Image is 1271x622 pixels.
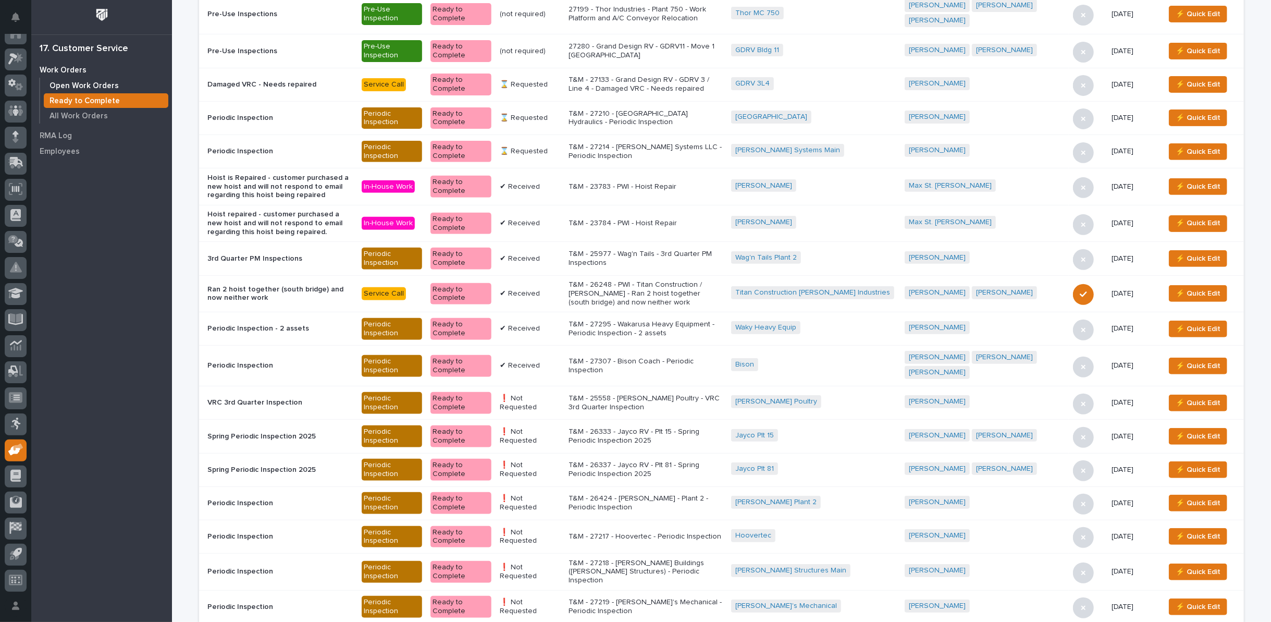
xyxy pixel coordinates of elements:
[207,147,353,156] p: Periodic Inspection
[569,250,723,267] p: T&M - 25977 - Wag'n Tails - 3rd Quarter PM Inspections
[207,285,353,303] p: Ran 2 hoist together (south bridge) and now neither work
[500,182,560,191] p: ✔ Received
[40,78,172,93] a: Open Work Orders
[1112,567,1156,576] p: [DATE]
[735,181,792,190] a: [PERSON_NAME]
[1112,432,1156,441] p: [DATE]
[569,532,723,541] p: T&M - 27217 - Hoovertec - Periodic Inspection
[1176,45,1220,57] span: ⚡ Quick Edit
[40,131,72,141] p: RMA Log
[1112,466,1156,474] p: [DATE]
[207,532,353,541] p: Periodic Inspection
[735,602,837,611] a: [PERSON_NAME]'s Mechanical
[909,465,966,473] a: [PERSON_NAME]
[1176,8,1220,20] span: ⚡ Quick Edit
[569,42,723,60] p: 27280 - Grand Design RV - GDRV11 - Move 1 [GEOGRAPHIC_DATA]
[362,248,422,270] div: Periodic Inspection
[362,141,422,163] div: Periodic Inspection
[362,526,422,548] div: Periodic Inspection
[1176,464,1220,476] span: ⚡ Quick Edit
[362,78,406,91] div: Service Call
[569,559,723,585] p: T&M - 27218 - [PERSON_NAME] Buildings ([PERSON_NAME] Structures) - Periodic Inspection
[1112,361,1156,370] p: [DATE]
[735,531,771,540] a: Hoovertec
[1176,566,1220,578] span: ⚡ Quick Edit
[199,101,1244,135] tr: Periodic InspectionPeriodic InspectionReady to Complete⌛ RequestedT&M - 27210 - [GEOGRAPHIC_DATA]...
[199,68,1244,101] tr: Damaged VRC - Needs repairedService CallReady to Complete⌛ RequestedT&M - 27133 - Grand Design RV...
[1169,6,1227,22] button: ⚡ Quick Edit
[500,47,560,56] p: (not required)
[362,355,422,377] div: Periodic Inspection
[92,5,112,25] img: Workspace Logo
[909,218,992,227] a: Max St. [PERSON_NAME]
[1112,398,1156,407] p: [DATE]
[909,146,966,155] a: [PERSON_NAME]
[1169,395,1227,411] button: ⚡ Quick Edit
[735,431,774,440] a: Jayco Plt 15
[362,561,422,583] div: Periodic Inspection
[430,141,491,163] div: Ready to Complete
[1169,358,1227,374] button: ⚡ Quick Edit
[430,318,491,340] div: Ready to Complete
[1169,321,1227,337] button: ⚡ Quick Edit
[500,80,560,89] p: ⌛ Requested
[500,10,560,19] p: (not required)
[430,283,491,305] div: Ready to Complete
[430,596,491,618] div: Ready to Complete
[40,93,172,108] a: Ready to Complete
[909,368,966,377] a: [PERSON_NAME]
[1169,495,1227,511] button: ⚡ Quick Edit
[362,318,422,340] div: Periodic Inspection
[40,108,172,123] a: All Work Orders
[362,3,422,25] div: Pre-Use Inspection
[1112,147,1156,156] p: [DATE]
[1112,324,1156,333] p: [DATE]
[31,128,172,143] a: RMA Log
[1176,217,1220,229] span: ⚡ Quick Edit
[500,324,560,333] p: ✔ Received
[199,486,1244,520] tr: Periodic InspectionPeriodic InspectionReady to Complete❗ Not RequestedT&M - 26424 - [PERSON_NAME]...
[500,147,560,156] p: ⌛ Requested
[569,109,723,127] p: T&M - 27210 - [GEOGRAPHIC_DATA] Hydraulics - Periodic Inspection
[976,1,1033,10] a: [PERSON_NAME]
[207,499,353,508] p: Periodic Inspection
[13,13,27,29] div: Notifications
[1112,114,1156,123] p: [DATE]
[1176,530,1220,543] span: ⚡ Quick Edit
[1176,180,1220,193] span: ⚡ Quick Edit
[976,46,1033,55] a: [PERSON_NAME]
[735,218,792,227] a: [PERSON_NAME]
[207,210,353,236] p: Hoist repaired - customer purchased a new hoist and will not respond to email regarding this hois...
[569,394,723,412] p: T&M - 25558 - [PERSON_NAME] Poultry - VRC 3rd Quarter Inspection
[735,113,807,121] a: [GEOGRAPHIC_DATA]
[1176,430,1220,443] span: ⚡ Quick Edit
[909,602,966,611] a: [PERSON_NAME]
[976,353,1033,362] a: [PERSON_NAME]
[207,432,353,441] p: Spring Periodic Inspection 2025
[207,466,353,474] p: Spring Periodic Inspection 2025
[909,353,966,362] a: [PERSON_NAME]
[31,143,172,159] a: Employees
[40,43,128,55] div: 17. Customer Service
[1169,528,1227,545] button: ⚡ Quick Edit
[1112,499,1156,508] p: [DATE]
[976,288,1033,297] a: [PERSON_NAME]
[207,10,353,19] p: Pre-Use Inspections
[735,288,890,297] a: Titan Construction [PERSON_NAME] Industries
[1176,497,1220,509] span: ⚡ Quick Edit
[569,280,723,307] p: T&M - 26248 - PWI - Titan Construction / [PERSON_NAME] - Ran 2 hoist together (south bridge) and ...
[1169,599,1227,615] button: ⚡ Quick Edit
[569,143,723,161] p: T&M - 27214 - [PERSON_NAME] Systems LLC - Periodic Inspection
[362,107,422,129] div: Periodic Inspection
[1169,285,1227,302] button: ⚡ Quick Edit
[31,62,172,78] a: Work Orders
[500,461,560,479] p: ❗ Not Requested
[207,398,353,407] p: VRC 3rd Quarter Inspection
[1112,182,1156,191] p: [DATE]
[430,74,491,95] div: Ready to Complete
[735,253,797,262] a: Wag'n Tails Plant 2
[430,392,491,414] div: Ready to Complete
[569,219,723,228] p: T&M - 23784 - PWI - Hoist Repair
[199,205,1244,242] tr: Hoist repaired - customer purchased a new hoist and will not respond to email regarding this hois...
[362,425,422,447] div: Periodic Inspection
